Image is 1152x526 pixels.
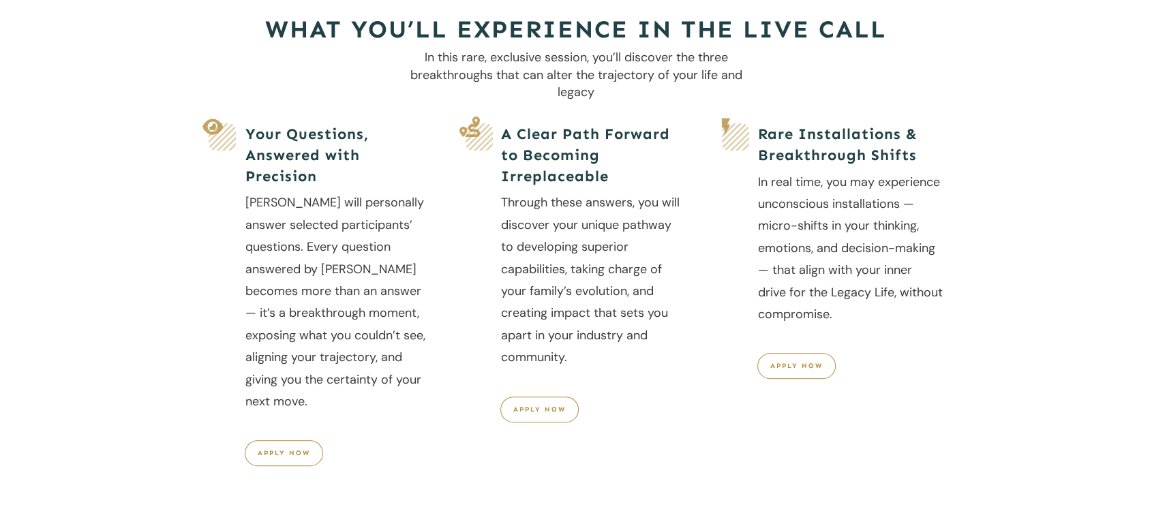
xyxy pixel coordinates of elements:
[245,191,429,426] p: [PERSON_NAME] will personally answer selected participants’ questions. Every question answered by...
[513,405,566,414] span: Apply Now
[770,362,823,370] span: apply now
[758,124,943,166] h5: Rare Installations & Breakthrough Shifts
[258,449,310,457] span: Apply Now
[500,397,579,422] a: Apply Now
[209,12,943,48] h2: What You’ll Experience in the Live Call
[501,191,686,382] p: Through these answers, you will discover your unique pathway to developing superior capabilities,...
[758,171,943,339] p: In real time, you may experience unconscious installations — micro-shifts in your thinking, emoti...
[501,124,686,187] h5: A Clear Path Forward to Becoming Irreplaceable
[245,440,323,466] a: Apply Now
[407,49,745,101] p: In this rare, exclusive session, you’ll discover the three breakthroughs that can alter the traje...
[245,124,429,187] h5: Your Questions, Answered with Precision
[757,353,836,379] a: apply now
